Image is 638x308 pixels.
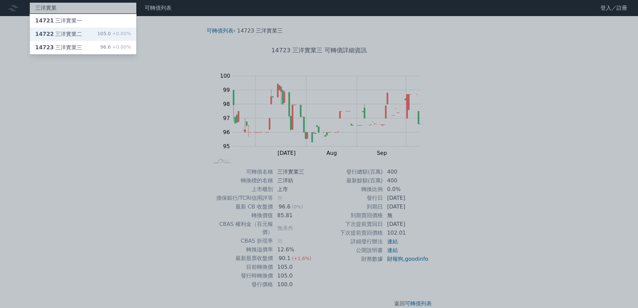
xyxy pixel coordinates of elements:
[97,30,131,38] div: 105.0
[35,30,82,38] div: 三洋實業二
[35,44,82,52] div: 三洋實業三
[111,44,131,50] span: +0.00%
[35,31,54,37] span: 14722
[111,31,131,36] span: +0.00%
[30,14,136,27] a: 14721三洋實業一
[30,41,136,54] a: 14723三洋實業三 96.6+0.00%
[100,44,131,52] div: 96.6
[30,27,136,41] a: 14722三洋實業二 105.0+0.00%
[35,44,54,51] span: 14723
[35,17,54,24] span: 14721
[35,17,82,25] div: 三洋實業一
